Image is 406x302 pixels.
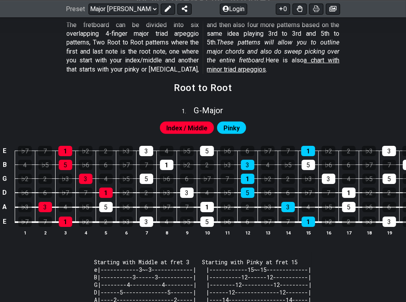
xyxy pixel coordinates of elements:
div: 5 [342,202,356,212]
th: 19 [379,228,399,237]
em: These patterns will allow you to outline major chords and also do sweep picking over the entire f... [207,39,340,64]
th: 15 [298,228,318,237]
h2: Root to Root [174,83,232,92]
span: G - Major [194,106,223,115]
div: 6 [38,188,52,198]
div: ♭5 [180,146,194,156]
div: 5 [241,188,254,198]
div: 5 [302,160,315,170]
div: ♭7 [160,202,173,212]
div: 1 [99,188,113,198]
div: ♭6 [119,202,133,212]
th: 12 [237,228,258,237]
div: ♭7 [200,174,214,184]
div: 4 [59,202,72,212]
div: 3 [140,217,153,227]
div: 3 [383,217,396,227]
div: ♭2 [221,202,234,212]
div: 6 [342,160,356,170]
div: 2 [281,174,295,184]
div: ♭3 [119,146,133,156]
div: 2 [99,217,113,227]
p: The fretboard can be divided into six overlapping 4-finger major triad arpeggio patterns, Two Roo... [67,21,340,74]
div: 3 [281,202,295,212]
div: 7 [38,217,52,227]
div: 7 [140,160,153,170]
span: First enable full edit mode to edit [223,122,240,134]
div: 1 [59,217,72,227]
div: 7 [281,146,295,156]
div: ♭5 [362,174,376,184]
div: ♭2 [180,160,194,170]
div: 7 [383,160,396,170]
div: 6 [99,160,113,170]
div: ♭2 [261,174,275,184]
button: Login [220,3,247,14]
div: 1 [342,188,356,198]
div: 7 [322,188,335,198]
button: 0 [276,3,290,14]
div: 3 [38,202,52,212]
div: ♭7 [18,217,32,227]
div: 2 [383,188,396,198]
button: Toggle Dexterity for all fretkits [292,3,307,14]
div: 7 [38,146,52,156]
th: 10 [197,228,217,237]
div: ♭3 [362,146,376,156]
div: ♭5 [79,202,92,212]
div: 7 [180,202,194,212]
div: 3 [139,146,153,156]
div: ♭3 [261,202,275,212]
div: 4 [261,160,275,170]
div: 1 [200,202,214,212]
button: Print [309,3,323,14]
div: 7 [79,188,92,198]
div: ♭7 [302,188,315,198]
select: Preset [89,3,158,14]
div: ♭6 [79,160,92,170]
div: 2 [99,146,113,156]
div: 4 [200,188,214,198]
div: ♭3 [18,202,32,212]
span: Preset [66,5,85,13]
div: ♭6 [220,146,234,156]
th: 13 [258,228,278,237]
div: ♭2 [18,174,32,184]
div: 7 [281,217,295,227]
button: Create image [326,3,340,14]
div: 1 [301,146,315,156]
div: 6 [140,202,153,212]
div: ♭3 [119,217,133,227]
div: ♭6 [18,188,32,198]
div: 6 [281,188,295,198]
button: Edit Preset [161,3,175,14]
div: ♭5 [322,202,335,212]
div: ♭7 [59,188,72,198]
div: 6 [383,202,396,212]
div: ♭3 [362,217,376,227]
div: ♭2 [119,188,133,198]
div: 4 [160,146,173,156]
div: ♭3 [59,174,72,184]
th: 7 [136,228,156,237]
div: 2 [140,188,153,198]
div: 4 [18,160,32,170]
th: 14 [278,228,298,237]
div: ♭2 [321,146,335,156]
div: ♭5 [281,160,295,170]
div: 4 [302,202,315,212]
div: ♭2 [362,188,376,198]
div: ♭3 [302,174,315,184]
div: ♭7 [18,146,32,156]
div: ♭7 [261,217,275,227]
div: 6 [180,174,194,184]
th: 4 [75,228,96,237]
div: ♭5 [180,217,194,227]
div: ♭6 [160,174,173,184]
th: 9 [177,228,197,237]
div: 5 [140,174,153,184]
div: 2 [200,160,214,170]
div: 1 [302,217,315,227]
div: ♭2 [322,217,335,227]
button: Share Preset [177,3,192,14]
